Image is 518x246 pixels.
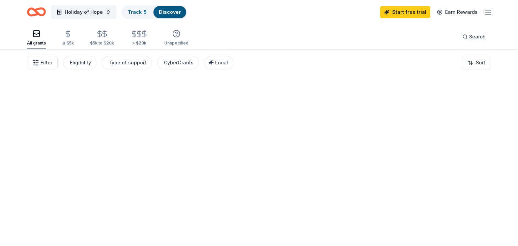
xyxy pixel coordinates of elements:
a: Home [27,4,46,20]
span: Holiday of Hope [65,8,103,16]
span: Search [469,33,486,41]
button: CyberGrants [157,56,199,69]
a: Track· 5 [128,9,147,15]
button: Holiday of Hope [51,5,116,19]
span: Filter [40,59,52,67]
a: Earn Rewards [433,6,482,18]
button: Eligibility [63,56,96,69]
div: Type of support [109,59,146,67]
div: CyberGrants [164,59,194,67]
button: Search [457,30,491,43]
button: ≤ $5k [62,27,74,49]
button: Filter [27,56,58,69]
div: Eligibility [70,59,91,67]
button: Sort [462,56,491,69]
div: Unspecified [164,40,189,46]
a: Discover [159,9,181,15]
button: Track· 5Discover [122,5,187,19]
button: $5k to $20k [90,27,114,49]
span: Local [215,60,228,65]
div: $5k to $20k [90,40,114,46]
span: Sort [476,59,485,67]
button: Type of support [102,56,152,69]
div: ≤ $5k [62,40,74,46]
div: > $20k [130,40,148,46]
button: All grants [27,27,46,49]
button: Local [204,56,233,69]
button: Unspecified [164,27,189,49]
div: All grants [27,40,46,46]
a: Start free trial [380,6,430,18]
button: > $20k [130,27,148,49]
